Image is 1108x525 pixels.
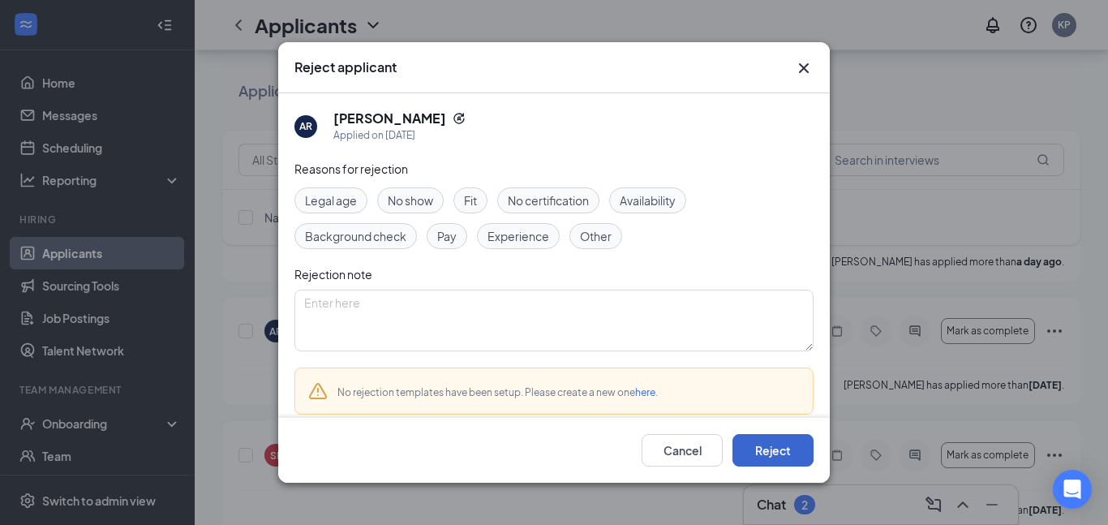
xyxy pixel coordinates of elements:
[294,267,372,282] span: Rejection note
[508,191,589,209] span: No certification
[1053,470,1092,509] div: Open Intercom Messenger
[337,386,658,398] span: No rejection templates have been setup. Please create a new one .
[732,434,814,467] button: Reject
[794,58,814,78] button: Close
[642,434,723,467] button: Cancel
[294,161,408,176] span: Reasons for rejection
[794,58,814,78] svg: Cross
[305,227,406,245] span: Background check
[294,58,397,76] h3: Reject applicant
[453,112,466,125] svg: Reapply
[437,227,457,245] span: Pay
[388,191,433,209] span: No show
[308,381,328,401] svg: Warning
[464,191,477,209] span: Fit
[333,127,466,144] div: Applied on [DATE]
[333,110,446,127] h5: [PERSON_NAME]
[305,191,357,209] span: Legal age
[580,227,612,245] span: Other
[299,119,312,133] div: AR
[620,191,676,209] span: Availability
[635,386,655,398] a: here
[487,227,549,245] span: Experience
